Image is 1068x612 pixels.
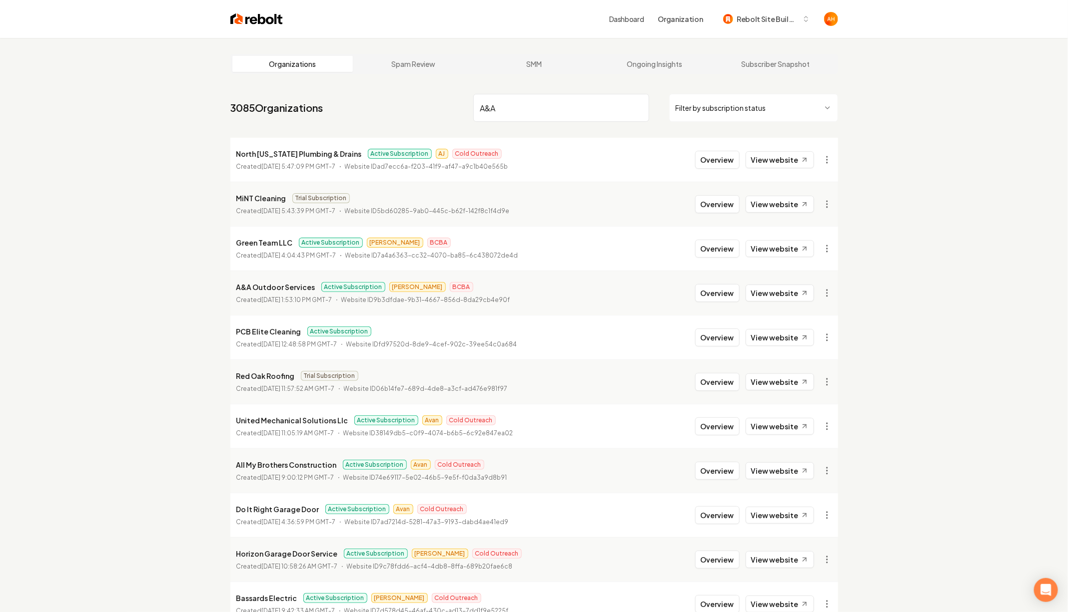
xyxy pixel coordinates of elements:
time: [DATE] 12:48:58 PM GMT-7 [262,340,337,348]
p: North [US_STATE] Plumbing & Drains [236,148,362,160]
p: Created [236,206,336,216]
time: [DATE] 11:57:52 AM GMT-7 [262,385,335,392]
span: AJ [436,149,448,159]
p: Website ID 7ad7214d-5281-47a3-9193-dabd4ae41ed9 [345,517,509,527]
a: Ongoing Insights [594,56,715,72]
p: Created [236,428,334,438]
span: Cold Outreach [452,149,502,159]
button: Overview [695,151,740,169]
p: All My Brothers Construction [236,459,337,471]
button: Open user button [824,12,838,26]
a: View website [746,285,814,302]
a: View website [746,151,814,168]
button: Overview [695,240,740,258]
time: [DATE] 9:00:12 PM GMT-7 [262,474,334,481]
p: MiNT Cleaning [236,192,286,204]
a: Organizations [232,56,353,72]
div: Open Intercom Messenger [1034,578,1058,602]
a: Dashboard [609,14,644,24]
a: View website [746,196,814,213]
p: PCB Elite Cleaning [236,325,301,337]
a: 3085Organizations [230,101,323,115]
p: Created [236,339,337,349]
p: Created [236,295,332,305]
span: BCBA [427,238,451,248]
button: Overview [695,462,740,480]
p: Created [236,517,336,527]
span: Trial Subscription [292,193,350,203]
button: Overview [695,417,740,435]
p: Green Team LLC [236,237,293,249]
span: Cold Outreach [435,460,484,470]
p: Website ID 9c78fdd6-acf4-4db8-8ffa-689b20fae6c8 [347,562,513,572]
p: Created [236,562,338,572]
button: Overview [695,373,740,391]
span: Rebolt Site Builder [737,14,798,24]
img: Rebolt Logo [230,12,283,26]
time: [DATE] 4:36:59 PM GMT-7 [262,518,336,526]
span: Cold Outreach [446,415,496,425]
a: View website [746,373,814,390]
span: Avan [422,415,442,425]
p: Created [236,162,336,172]
img: Rebolt Site Builder [723,14,733,24]
button: Overview [695,284,740,302]
a: View website [746,418,814,435]
p: Website ID 5bd60285-9ab0-445c-b62f-142f8c1f4d9e [345,206,510,216]
span: Active Subscription [354,415,418,425]
p: Website ID 7a4a6363-cc32-4070-ba85-6c438072de4d [345,251,518,261]
a: View website [746,329,814,346]
span: Active Subscription [321,282,385,292]
span: Cold Outreach [432,593,481,603]
button: Overview [695,195,740,213]
time: [DATE] 5:47:09 PM GMT-7 [262,163,336,170]
p: Website ID fd97520d-8de9-4cef-902c-39ee54c0a684 [346,339,517,349]
span: Avan [411,460,431,470]
span: [PERSON_NAME] [389,282,446,292]
img: Anthony Hurgoi [824,12,838,26]
p: Do It Right Garage Door [236,503,319,515]
p: Created [236,384,335,394]
a: View website [746,551,814,568]
p: Bassards Electric [236,592,297,604]
button: Organization [652,10,709,28]
span: Avan [393,504,413,514]
p: Website ID 9b3dfdae-9b31-4667-856d-8da29cb4e90f [341,295,510,305]
a: View website [746,462,814,479]
time: [DATE] 5:43:39 PM GMT-7 [262,207,336,215]
p: A&A Outdoor Services [236,281,315,293]
button: Overview [695,506,740,524]
a: Spam Review [353,56,474,72]
span: Cold Outreach [417,504,467,514]
p: Website ID ad7ecc6a-f203-41f9-af47-a9c1b40e565b [345,162,508,172]
span: Active Subscription [343,460,407,470]
span: Active Subscription [368,149,432,159]
p: United Mechanical Solutions Llc [236,414,348,426]
a: SMM [474,56,595,72]
span: [PERSON_NAME] [367,238,423,248]
time: [DATE] 4:04:43 PM GMT-7 [262,252,336,259]
span: BCBA [450,282,473,292]
p: Website ID 38149db5-c0f9-4074-b6b5-6c92e847ea02 [343,428,513,438]
time: [DATE] 1:53:10 PM GMT-7 [262,296,332,304]
p: Created [236,473,334,483]
input: Search by name or ID [473,94,649,122]
button: Overview [695,551,740,569]
a: View website [746,240,814,257]
p: Red Oak Roofing [236,370,295,382]
span: Active Subscription [303,593,367,603]
span: Cold Outreach [472,549,522,559]
a: View website [746,507,814,524]
p: Horizon Garage Door Service [236,548,338,560]
a: Subscriber Snapshot [715,56,836,72]
button: Overview [695,328,740,346]
p: Created [236,251,336,261]
span: [PERSON_NAME] [371,593,428,603]
p: Website ID 06b14fe7-689d-4de8-a3cf-ad476e981f97 [344,384,508,394]
span: Active Subscription [299,238,363,248]
span: Active Subscription [325,504,389,514]
p: Website ID 74e69117-5e02-46b5-9e5f-f0da3a9d8b91 [343,473,507,483]
span: Active Subscription [344,549,408,559]
span: Active Subscription [307,326,371,336]
span: Trial Subscription [301,371,358,381]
